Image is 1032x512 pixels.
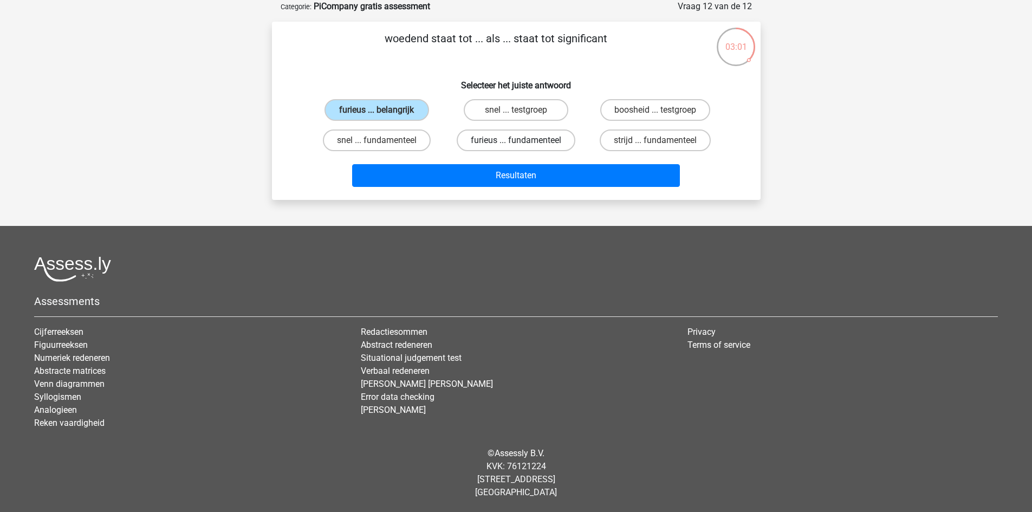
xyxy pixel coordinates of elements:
a: [PERSON_NAME] [PERSON_NAME] [361,379,493,389]
a: Terms of service [687,340,750,350]
a: Verbaal redeneren [361,366,430,376]
a: Assessly B.V. [495,448,544,458]
p: woedend staat tot ... als ... staat tot significant [289,30,703,63]
a: [PERSON_NAME] [361,405,426,415]
a: Reken vaardigheid [34,418,105,428]
label: furieus ... belangrijk [324,99,429,121]
a: Redactiesommen [361,327,427,337]
button: Resultaten [352,164,680,187]
a: Analogieen [34,405,77,415]
label: snel ... fundamenteel [323,129,431,151]
div: 03:01 [716,27,756,54]
a: Numeriek redeneren [34,353,110,363]
a: Venn diagrammen [34,379,105,389]
a: Abstracte matrices [34,366,106,376]
label: boosheid ... testgroep [600,99,710,121]
label: strijd ... fundamenteel [600,129,711,151]
label: furieus ... fundamenteel [457,129,575,151]
div: © KVK: 76121224 [STREET_ADDRESS] [GEOGRAPHIC_DATA] [26,438,1006,508]
h6: Selecteer het juiste antwoord [289,72,743,90]
a: Error data checking [361,392,434,402]
a: Situational judgement test [361,353,462,363]
a: Privacy [687,327,716,337]
a: Abstract redeneren [361,340,432,350]
h5: Assessments [34,295,998,308]
label: snel ... testgroep [464,99,568,121]
a: Cijferreeksen [34,327,83,337]
small: Categorie: [281,3,311,11]
a: Syllogismen [34,392,81,402]
a: Figuurreeksen [34,340,88,350]
img: Assessly logo [34,256,111,282]
strong: PiCompany gratis assessment [314,1,430,11]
